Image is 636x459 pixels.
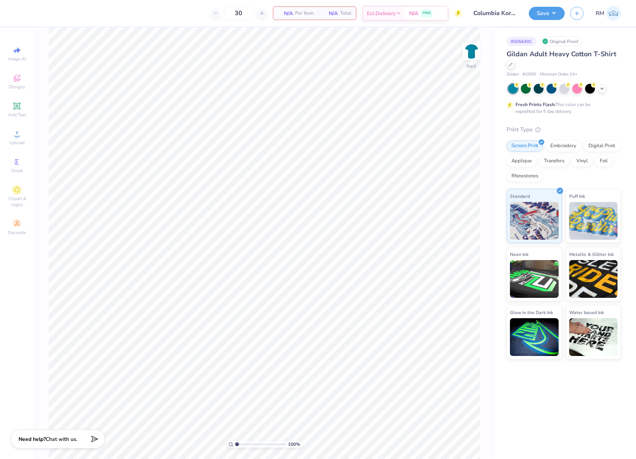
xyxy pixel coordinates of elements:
[510,318,559,356] img: Glow in the Dark Ink
[507,37,536,46] div: # 505640C
[11,168,23,174] span: Greek
[596,9,604,18] span: RM
[595,156,613,167] div: Foil
[46,436,77,443] span: Chat with us.
[464,44,479,59] img: Back
[507,71,519,78] span: Gildan
[596,6,621,21] a: RM
[423,11,431,16] span: FREE
[507,156,537,167] div: Applique
[522,71,536,78] span: # G500
[516,102,556,108] strong: Fresh Prints Flash:
[510,192,530,200] span: Standard
[507,49,616,59] span: Gildan Adult Heavy Cotton T-Shirt
[516,101,608,115] div: This color can be expedited for 5 day delivery.
[569,202,618,240] img: Puff Ink
[507,140,543,152] div: Screen Print
[340,9,351,17] span: Total
[367,9,396,17] span: Est. Delivery
[569,250,614,258] span: Metallic & Glitter Ink
[606,6,621,21] img: Ronald Manipon
[584,140,620,152] div: Digital Print
[288,441,300,448] span: 100 %
[510,202,559,240] img: Standard
[467,63,476,69] div: Back
[529,7,565,20] button: Save
[9,84,25,90] span: Designs
[8,56,26,62] span: Image AI
[18,436,46,443] strong: Need help?
[507,171,543,182] div: Rhinestones
[569,260,618,298] img: Metallic & Glitter Ink
[569,308,604,316] span: Water based Ink
[8,229,26,236] span: Decorate
[540,71,577,78] span: Minimum Order: 24 +
[4,196,30,208] span: Clipart & logos
[507,125,621,134] div: Print Type
[540,37,582,46] div: Original Proof
[468,6,523,21] input: Untitled Design
[9,140,25,146] span: Upload
[545,140,581,152] div: Embroidery
[323,9,338,17] span: N/A
[224,6,253,20] input: – –
[510,250,528,258] span: Neon Ink
[569,318,618,356] img: Water based Ink
[8,112,26,118] span: Add Text
[571,156,593,167] div: Vinyl
[409,9,418,17] span: N/A
[295,9,314,17] span: Per Item
[539,156,569,167] div: Transfers
[569,192,585,200] span: Puff Ink
[278,9,293,17] span: N/A
[510,260,559,298] img: Neon Ink
[510,308,553,316] span: Glow in the Dark Ink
